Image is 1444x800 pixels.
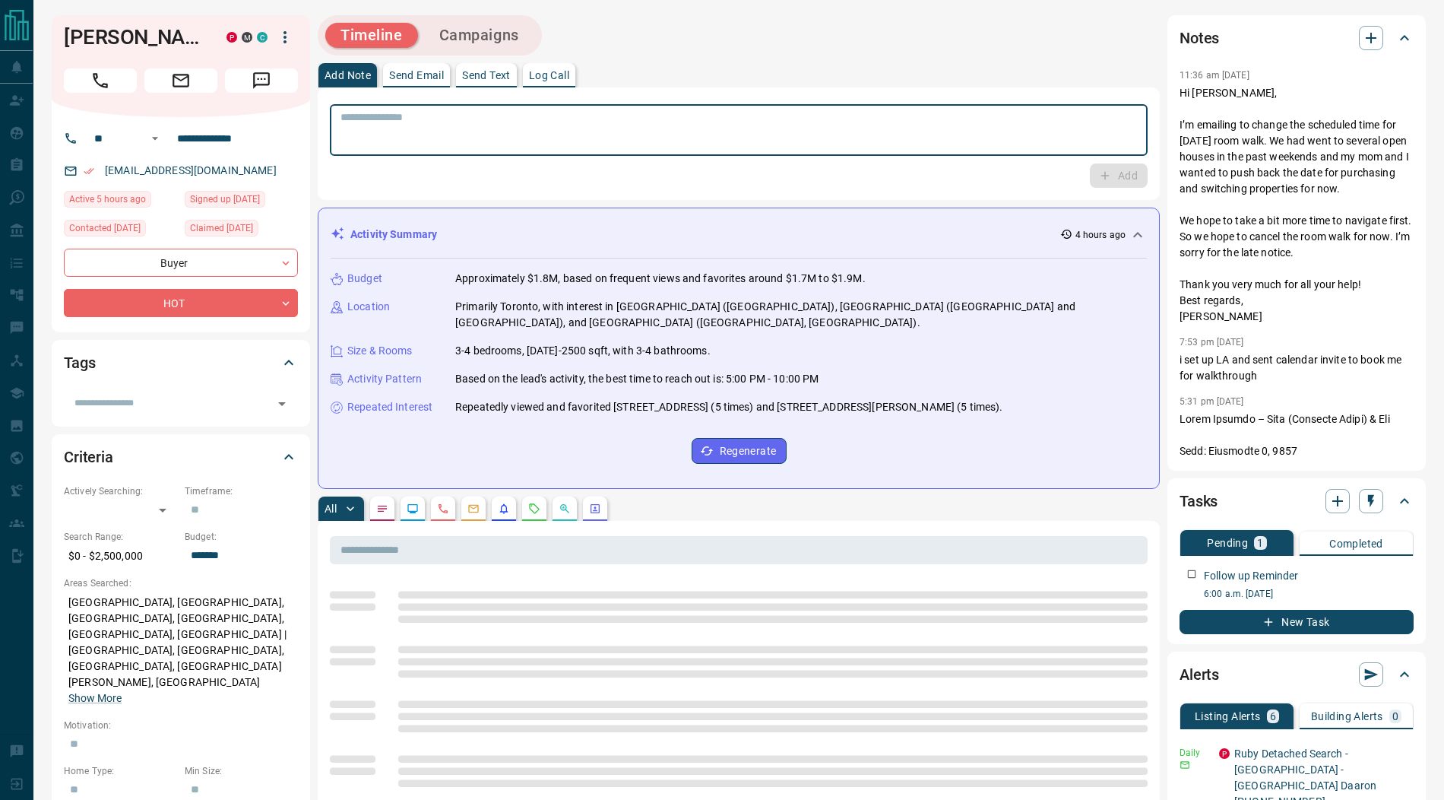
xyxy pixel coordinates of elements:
svg: Calls [437,503,449,515]
div: property.ca [1219,748,1230,759]
p: 6 [1270,711,1276,722]
button: Open [146,129,164,148]
p: 5:31 pm [DATE] [1180,396,1244,407]
span: Email [144,68,217,93]
p: 4 hours ago [1075,228,1126,242]
span: Active 5 hours ago [69,192,146,207]
span: Contacted [DATE] [69,221,141,236]
svg: Agent Actions [589,503,601,515]
svg: Opportunities [559,503,571,515]
div: Tasks [1180,483,1414,519]
div: Notes [1180,20,1414,56]
p: Home Type: [64,764,177,778]
h2: Tasks [1180,489,1218,513]
div: condos.ca [257,32,268,43]
p: Add Note [325,70,371,81]
p: Based on the lead's activity, the best time to reach out is: 5:00 PM - 10:00 PM [455,371,819,387]
p: [GEOGRAPHIC_DATA], [GEOGRAPHIC_DATA], [GEOGRAPHIC_DATA], [GEOGRAPHIC_DATA], [GEOGRAPHIC_DATA], [G... [64,590,298,711]
button: Open [271,393,293,414]
p: Listing Alerts [1195,711,1261,722]
p: Primarily Toronto, with interest in [GEOGRAPHIC_DATA] ([GEOGRAPHIC_DATA]), [GEOGRAPHIC_DATA] ([GE... [455,299,1147,331]
span: Call [64,68,137,93]
p: Hi [PERSON_NAME], I’m emailing to change the scheduled time for [DATE] room walk. We had went to ... [1180,85,1414,325]
div: property.ca [226,32,237,43]
button: Timeline [325,23,418,48]
div: Thu Sep 04 2025 [64,220,177,241]
p: Location [347,299,390,315]
h1: [PERSON_NAME] [64,25,204,49]
div: HOT [64,289,298,317]
p: 6:00 a.m. [DATE] [1204,587,1414,601]
div: Tags [64,344,298,381]
p: Motivation: [64,719,298,732]
div: Wed Dec 27 2017 [185,191,298,212]
span: Claimed [DATE] [190,221,253,236]
span: Signed up [DATE] [190,192,260,207]
div: mrloft.ca [242,32,252,43]
div: Mon Sep 15 2025 [64,191,177,212]
p: Activity Pattern [347,371,422,387]
div: Activity Summary4 hours ago [331,221,1147,249]
p: Areas Searched: [64,576,298,590]
p: 0 [1392,711,1398,722]
p: Budget: [185,530,298,544]
p: Actively Searching: [64,484,177,498]
button: Regenerate [692,438,787,464]
p: Repeatedly viewed and favorited [STREET_ADDRESS] (5 times) and [STREET_ADDRESS][PERSON_NAME] (5 t... [455,399,1003,415]
p: Repeated Interest [347,399,432,415]
h2: Criteria [64,445,113,469]
div: Criteria [64,439,298,475]
div: Tue Sep 02 2025 [185,220,298,241]
p: Search Range: [64,530,177,544]
a: [EMAIL_ADDRESS][DOMAIN_NAME] [105,164,277,176]
p: Size & Rooms [347,343,413,359]
p: Min Size: [185,764,298,778]
p: Pending [1207,538,1248,548]
button: Show More [68,690,122,706]
p: Timeframe: [185,484,298,498]
svg: Lead Browsing Activity [407,503,419,515]
div: Buyer [64,249,298,277]
p: 11:36 am [DATE] [1180,70,1249,81]
p: Send Email [389,70,444,81]
p: Send Text [462,70,511,81]
p: 1 [1257,538,1263,548]
p: 7:53 pm [DATE] [1180,337,1244,348]
span: Message [225,68,298,93]
p: Approximately $1.8M, based on frequent views and favorites around $1.7M to $1.9M. [455,271,866,287]
h2: Alerts [1180,662,1219,687]
p: Activity Summary [350,227,437,243]
p: Log Call [529,70,569,81]
div: Alerts [1180,656,1414,693]
p: Daily [1180,746,1210,760]
p: All [325,503,337,514]
svg: Notes [376,503,388,515]
p: Budget [347,271,382,287]
h2: Tags [64,351,95,375]
p: i set up LA and sent calendar invite to book me for walkthrough [1180,352,1414,384]
p: Building Alerts [1311,711,1383,722]
p: Completed [1329,538,1383,549]
svg: Email Verified [84,166,94,176]
p: Follow up Reminder [1204,568,1298,584]
svg: Email [1180,760,1190,770]
svg: Requests [528,503,540,515]
button: Campaigns [424,23,534,48]
button: New Task [1180,610,1414,634]
p: $0 - $2,500,000 [64,544,177,569]
svg: Emails [467,503,480,515]
h2: Notes [1180,26,1219,50]
p: 3-4 bedrooms, [DATE]-2500 sqft, with 3-4 bathrooms. [455,343,711,359]
svg: Listing Alerts [498,503,510,515]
